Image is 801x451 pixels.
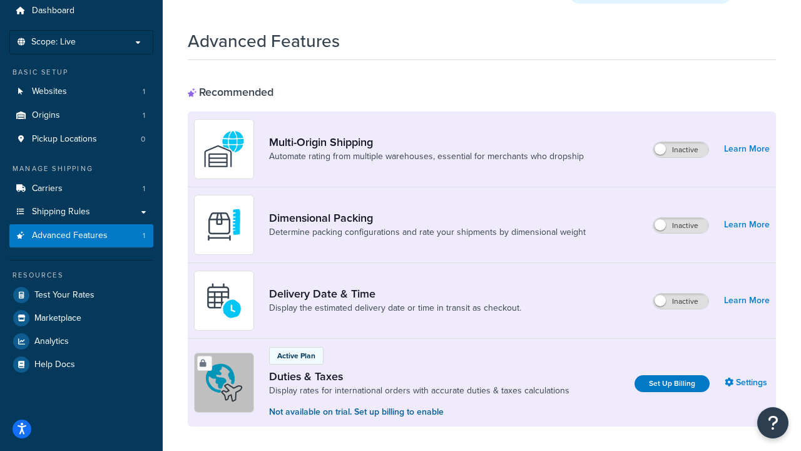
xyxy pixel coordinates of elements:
[141,134,145,145] span: 0
[32,110,60,121] span: Origins
[34,336,69,347] span: Analytics
[277,350,315,361] p: Active Plan
[269,211,586,225] a: Dimensional Packing
[32,134,97,145] span: Pickup Locations
[724,216,770,234] a: Learn More
[269,385,569,397] a: Display rates for international orders with accurate duties & taxes calculations
[188,29,340,53] h1: Advanced Features
[34,313,81,324] span: Marketplace
[653,294,708,309] label: Inactive
[653,142,708,157] label: Inactive
[32,184,63,194] span: Carriers
[34,290,94,301] span: Test Your Rates
[724,140,770,158] a: Learn More
[143,110,145,121] span: 1
[31,37,76,48] span: Scope: Live
[32,86,67,97] span: Websites
[653,218,708,233] label: Inactive
[32,207,90,217] span: Shipping Rules
[9,307,153,329] a: Marketplace
[725,374,770,391] a: Settings
[202,127,246,171] img: WatD5o0RtDAAAAAElFTkSuQmCC
[269,370,569,383] a: Duties & Taxes
[9,330,153,353] a: Analytics
[143,86,145,97] span: 1
[9,224,153,247] li: Advanced Features
[143,184,145,194] span: 1
[9,128,153,151] a: Pickup Locations0
[269,302,521,314] a: Display the estimated delivery date or time in transit as checkout.
[724,292,770,309] a: Learn More
[269,287,521,301] a: Delivery Date & Time
[757,407,788,438] button: Open Resource Center
[269,226,586,239] a: Determine packing configurations and rate your shipments by dimensional weight
[202,279,246,323] img: gfkeb5ejjkALwAAAABJRU5ErkJggg==
[635,375,710,392] a: Set Up Billing
[32,6,74,16] span: Dashboard
[9,284,153,306] a: Test Your Rates
[9,104,153,127] a: Origins1
[143,231,145,241] span: 1
[269,405,569,419] p: Not available on trial. Set up billing to enable
[9,163,153,174] div: Manage Shipping
[9,270,153,281] div: Resources
[9,353,153,376] a: Help Docs
[9,128,153,151] li: Pickup Locations
[9,224,153,247] a: Advanced Features1
[269,150,584,163] a: Automate rating from multiple warehouses, essential for merchants who dropship
[34,360,75,370] span: Help Docs
[9,200,153,224] a: Shipping Rules
[9,177,153,200] a: Carriers1
[9,80,153,103] li: Websites
[9,67,153,78] div: Basic Setup
[269,135,584,149] a: Multi-Origin Shipping
[9,104,153,127] li: Origins
[188,85,273,99] div: Recommended
[32,231,108,241] span: Advanced Features
[9,177,153,200] li: Carriers
[202,203,246,247] img: DTVBYsAAAAAASUVORK5CYII=
[9,80,153,103] a: Websites1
